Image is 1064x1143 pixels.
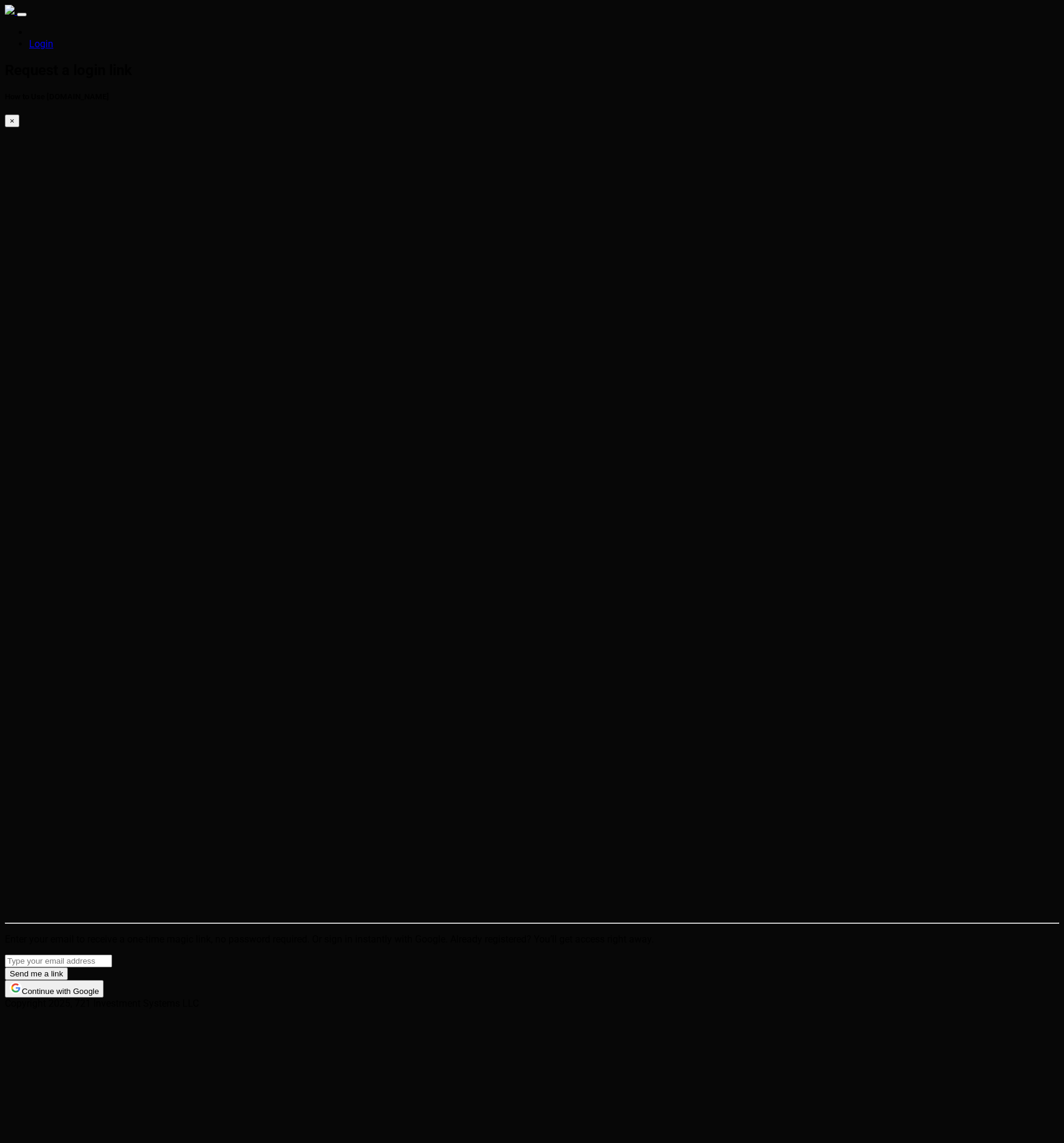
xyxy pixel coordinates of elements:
[10,982,22,994] img: Google
[29,38,53,50] a: Login
[5,998,1059,1009] div: Copyright 2025, 721 Investment Systems LLC
[17,13,27,16] button: Toggle navigation
[5,127,1059,918] iframe: Album Cover for Website without music Widescreen version.mp4
[5,5,15,15] img: sparktrade.png
[5,92,1059,101] h5: How to Use [DOMAIN_NAME]
[5,62,1059,79] h2: Request a login link
[10,116,15,125] span: ×
[5,933,1059,945] p: Enter your email to receive a one-time magic link, no password required. Or sign in instantly wit...
[5,980,104,998] button: Continue with Google
[5,955,112,967] input: Type your email address
[5,114,19,127] button: ×
[5,967,68,980] button: Send me a link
